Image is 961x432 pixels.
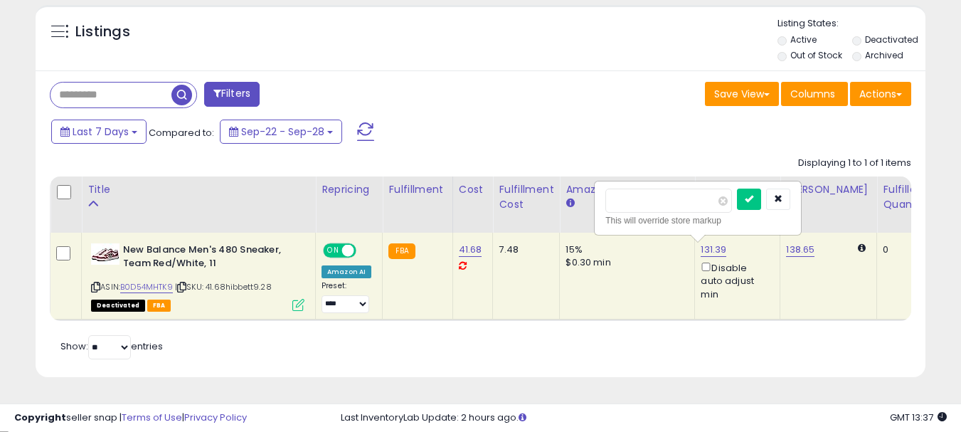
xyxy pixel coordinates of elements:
[14,411,247,425] div: seller snap | |
[777,17,925,31] p: Listing States:
[220,120,342,144] button: Sep-22 - Sep-28
[324,245,342,257] span: ON
[566,256,684,269] div: $0.30 min
[790,49,842,61] label: Out of Stock
[147,300,171,312] span: FBA
[890,411,947,424] span: 2025-10-6 13:37 GMT
[499,243,548,256] div: 7.48
[566,197,574,210] small: Amazon Fees.
[499,182,553,212] div: Fulfillment Cost
[123,243,296,273] b: New Balance Men's 480 Sneaker, Team Red/White, 11
[91,243,304,310] div: ASIN:
[73,125,129,139] span: Last 7 Days
[705,82,779,106] button: Save View
[354,245,377,257] span: OFF
[204,82,260,107] button: Filters
[459,243,482,257] a: 41.68
[184,411,247,424] a: Privacy Policy
[701,260,769,301] div: Disable auto adjust min
[566,243,684,256] div: 15%
[865,49,903,61] label: Archived
[51,120,147,144] button: Last 7 Days
[87,182,309,197] div: Title
[341,411,947,425] div: Last InventoryLab Update: 2 hours ago.
[850,82,911,106] button: Actions
[883,243,927,256] div: 0
[790,87,835,101] span: Columns
[14,411,66,424] strong: Copyright
[60,339,163,353] span: Show: entries
[91,243,120,265] img: 41mCFrXTeGL._SL40_.jpg
[322,265,371,278] div: Amazon AI
[388,182,446,197] div: Fulfillment
[701,243,726,257] a: 131.39
[388,243,415,259] small: FBA
[883,182,932,212] div: Fulfillable Quantity
[91,300,145,312] span: All listings that are unavailable for purchase on Amazon for any reason other than out-of-stock
[790,33,817,46] label: Active
[865,33,918,46] label: Deactivated
[241,125,324,139] span: Sep-22 - Sep-28
[798,157,911,170] div: Displaying 1 to 1 of 1 items
[786,243,814,257] a: 138.65
[322,281,371,313] div: Preset:
[781,82,848,106] button: Columns
[122,411,182,424] a: Terms of Use
[459,182,487,197] div: Cost
[175,281,272,293] span: | SKU: 41.68hibbett9.28
[120,281,173,293] a: B0D54MHTK9
[149,126,214,139] span: Compared to:
[75,22,130,42] h5: Listings
[786,182,871,197] div: [PERSON_NAME]
[566,182,689,197] div: Amazon Fees
[322,182,376,197] div: Repricing
[605,214,790,228] div: This will override store markup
